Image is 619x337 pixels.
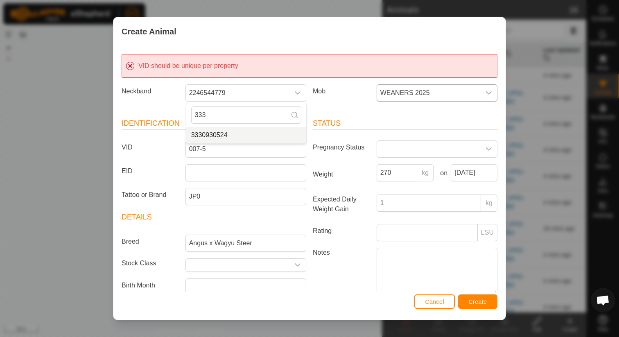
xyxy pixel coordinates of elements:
[458,294,497,309] button: Create
[186,85,289,101] span: 2246544779
[469,299,487,305] span: Create
[122,25,176,38] span: Create Animal
[591,288,615,312] a: Open chat
[309,248,373,294] label: Notes
[118,258,182,269] label: Stock Class
[414,294,455,309] button: Cancel
[481,85,497,101] div: dropdown trigger
[309,195,373,214] label: Expected Daily Weight Gain
[191,130,228,140] span: 3330930524
[417,164,434,181] p-inputgroup-addon: kg
[186,127,306,143] ul: Option List
[118,140,182,154] label: VID
[289,85,306,101] div: dropdown trigger
[425,299,444,305] span: Cancel
[437,168,447,178] label: on
[118,84,182,98] label: Neckband
[118,278,182,292] label: Birth Month
[313,118,497,129] header: Status
[481,195,497,212] p-inputgroup-addon: kg
[118,235,182,249] label: Breed
[118,164,182,178] label: EID
[122,212,306,223] header: Details
[122,118,306,129] header: Identification
[377,85,481,101] span: WEANERS 2025
[309,164,373,185] label: Weight
[309,84,373,98] label: Mob
[118,188,182,202] label: Tattoo or Brand
[481,141,497,157] div: dropdown trigger
[478,224,497,241] p-inputgroup-addon: LSU
[289,259,306,271] div: dropdown trigger
[122,54,497,78] div: VID should be unique per property
[309,140,373,154] label: Pregnancy Status
[309,224,373,238] label: Rating
[186,127,306,143] li: 3330930524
